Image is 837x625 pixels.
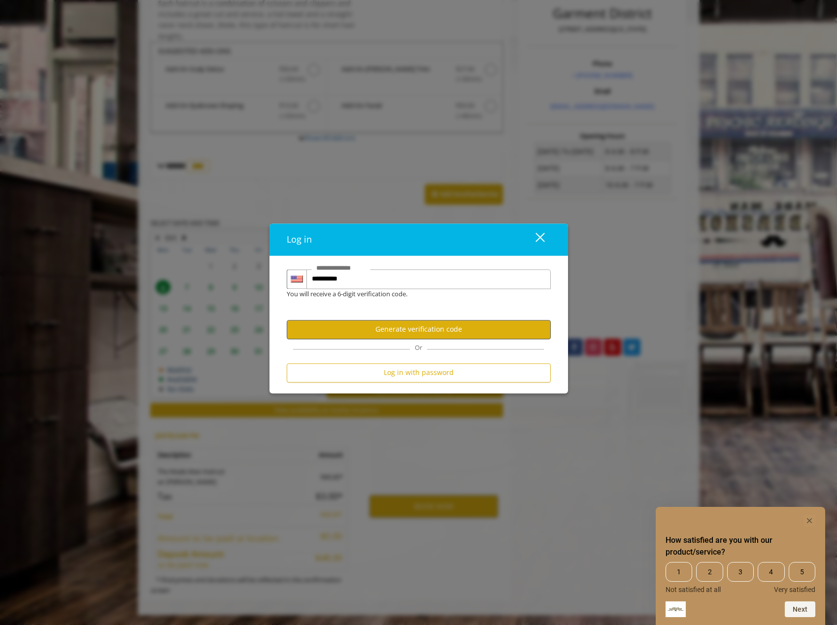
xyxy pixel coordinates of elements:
[727,562,754,582] span: 3
[666,586,721,594] span: Not satisfied at all
[279,289,543,299] div: You will receive a 6-digit verification code.
[696,562,723,582] span: 2
[666,515,815,617] div: How satisfied are you with our product/service? Select an option from 1 to 5, with 1 being Not sa...
[287,363,551,382] button: Log in with password
[517,229,551,250] button: close dialog
[785,601,815,617] button: Next question
[410,343,427,352] span: Or
[804,515,815,527] button: Hide survey
[774,586,815,594] span: Very satisfied
[789,562,815,582] span: 5
[666,534,815,558] h2: How satisfied are you with our product/service? Select an option from 1 to 5, with 1 being Not sa...
[524,232,544,247] div: close dialog
[666,562,692,582] span: 1
[666,562,815,594] div: How satisfied are you with our product/service? Select an option from 1 to 5, with 1 being Not sa...
[287,320,551,339] button: Generate verification code
[287,269,306,289] div: Country
[287,233,312,245] span: Log in
[758,562,784,582] span: 4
